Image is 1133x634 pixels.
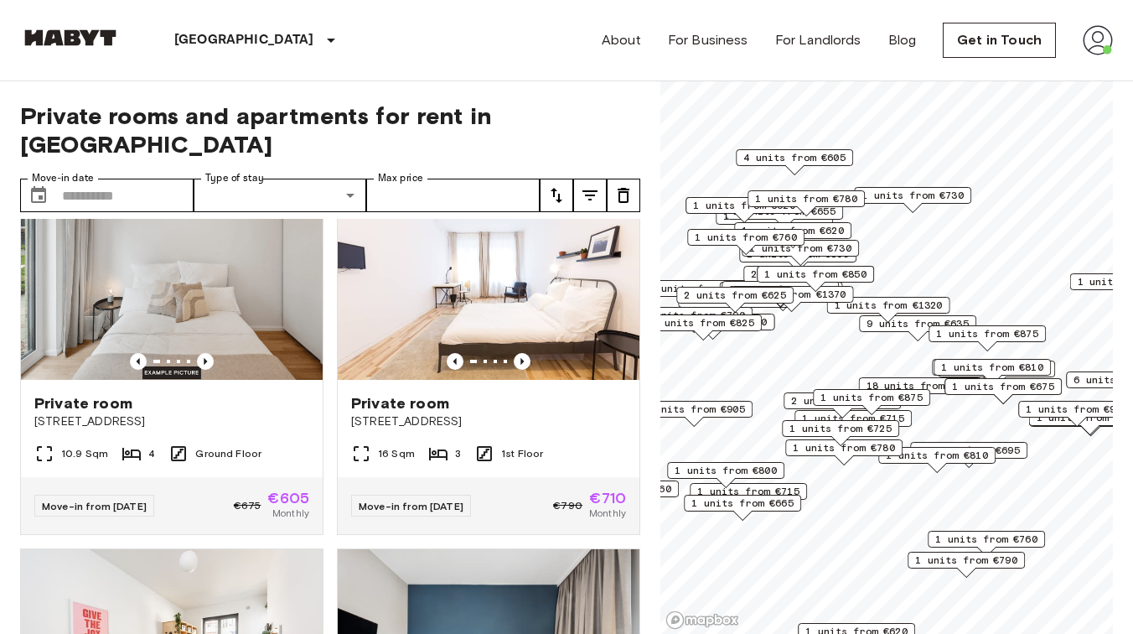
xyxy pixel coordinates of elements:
button: Previous image [514,353,530,370]
a: Marketing picture of unit DE-01-262-003-01Previous imagePrevious imagePrivate room[STREET_ADDRESS... [20,178,323,535]
a: For Landlords [775,30,861,50]
div: Map marker [667,462,784,488]
span: 1 units from €875 [820,390,923,405]
span: 1 units from €825 [652,315,754,330]
span: 10.9 Sqm [61,446,108,461]
span: 1 units from €780 [755,191,857,206]
div: Map marker [685,197,803,223]
div: Map marker [734,222,851,248]
span: 1 units from €760 [935,532,1037,547]
span: Monthly [272,506,309,521]
span: 1 units from €810 [941,360,1043,375]
div: Map marker [731,286,854,312]
span: 1 units from €1150 [660,314,768,330]
span: 3 units from €655 [729,282,831,297]
span: 1 units from €800 [675,463,777,478]
div: Map marker [676,287,794,313]
div: Map marker [859,377,982,403]
div: Map marker [854,187,971,213]
button: Previous image [447,353,463,370]
span: 1 units from €675 [952,379,1054,394]
img: avatar [1083,25,1113,55]
div: Map marker [722,281,839,307]
span: 2 units from €865 [791,393,893,408]
span: 4 [148,446,155,461]
span: 1 units from €875 [936,326,1038,341]
div: Map marker [757,266,874,292]
div: Map marker [684,495,801,521]
span: Move-in from [DATE] [359,500,463,512]
span: 1 units from €760 [695,230,797,245]
div: Map marker [743,266,861,292]
button: tune [540,179,573,212]
span: 4 units from €605 [743,150,846,165]
div: Map marker [929,325,1046,351]
div: Map marker [932,359,1049,385]
span: 1 units from €905 [643,402,745,417]
div: Map marker [636,280,759,306]
span: 2 units from €655 [751,267,853,282]
label: Max price [378,171,423,185]
div: Map marker [928,531,1045,557]
span: 1 units from €730 [861,188,964,203]
span: 1 units from €665 [691,496,794,511]
span: 1 units from €780 [793,440,895,455]
button: Choose date [22,179,55,212]
span: 1st Floor [501,446,543,461]
span: 1 units from €790 [915,553,1017,568]
div: Map marker [784,392,901,418]
span: 2 units from €625 [684,288,786,303]
span: Private room [34,393,132,413]
div: Map marker [720,282,843,308]
span: Move-in from [DATE] [42,500,147,512]
div: Map marker [878,447,996,473]
a: Mapbox logo [665,611,739,630]
div: Map marker [644,314,762,340]
span: Ground Floor [195,446,261,461]
p: [GEOGRAPHIC_DATA] [174,30,314,50]
button: Previous image [197,353,214,370]
button: Previous image [130,353,147,370]
label: Move-in date [32,171,94,185]
span: 1 units from €620 [742,223,844,238]
a: About [602,30,641,50]
div: Map marker [813,389,930,415]
div: Map marker [739,246,856,272]
span: 1 units from €970 [1026,402,1128,417]
div: Map marker [859,315,976,341]
span: €605 [267,491,309,506]
div: Map marker [652,314,775,340]
span: 1 units from €850 [764,267,867,282]
img: Habyt [20,29,121,46]
button: tune [607,179,640,212]
span: €790 [553,498,582,513]
img: Marketing picture of unit DE-01-262-003-01 [21,179,323,380]
span: 1 units from €695 [918,443,1020,458]
div: Map marker [908,552,1025,578]
span: €675 [234,498,261,513]
span: €710 [589,491,626,506]
div: Map marker [782,420,899,446]
span: Private room [351,393,449,413]
span: 1 units from €1320 [835,298,943,313]
div: Map marker [635,401,753,427]
div: Map marker [748,190,865,216]
span: [STREET_ADDRESS] [351,413,626,430]
span: Monthly [589,506,626,521]
a: Marketing picture of unit DE-01-022-001-02HPrevious imagePrevious imagePrivate room[STREET_ADDRES... [337,178,640,535]
span: 1 units from €715 [802,411,904,426]
span: 18 units from €650 [867,378,975,393]
a: Get in Touch [943,23,1056,58]
span: 1 units from €715 [697,484,799,499]
span: Private rooms and apartments for rent in [GEOGRAPHIC_DATA] [20,101,640,158]
span: 1 units from €810 [886,448,988,463]
button: tune [573,179,607,212]
span: 1 units from €1370 [738,287,846,302]
label: Type of stay [205,171,264,185]
span: 1 units from €725 [789,421,892,436]
a: For Business [668,30,748,50]
span: [STREET_ADDRESS] [34,413,309,430]
div: Map marker [934,359,1051,385]
span: 9 units from €635 [867,316,969,331]
span: 1 units from €620 [693,198,795,213]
